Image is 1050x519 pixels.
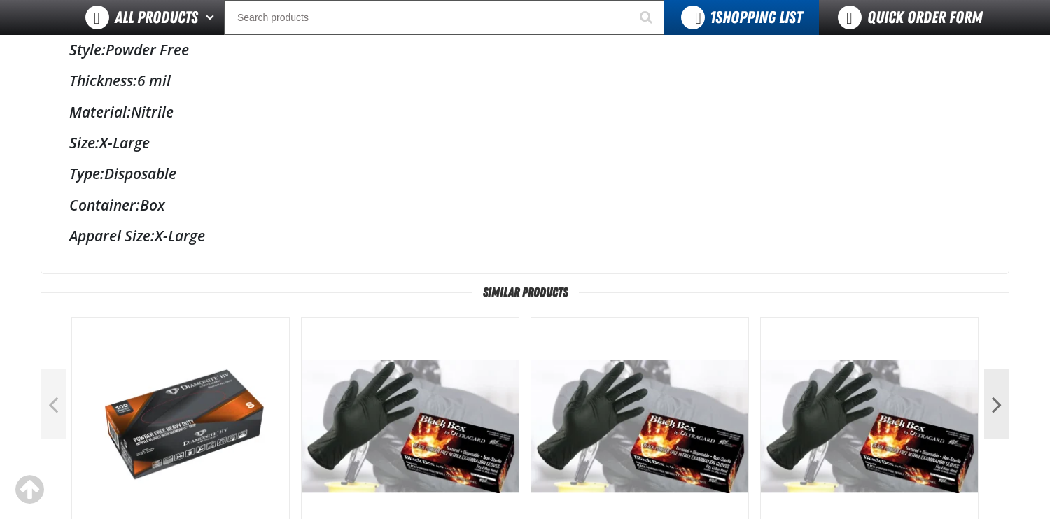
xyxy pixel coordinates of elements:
[115,5,198,30] span: All Products
[710,8,715,27] strong: 1
[41,369,66,439] button: Previous
[69,102,131,122] label: Material:
[69,40,981,59] div: Powder Free
[69,195,981,215] div: Box
[69,226,155,246] label: Apparel Size:
[710,8,802,27] span: Shopping List
[69,71,137,90] label: Thickness:
[69,226,981,246] div: X-Large
[69,133,99,152] label: Size:
[984,369,1009,439] button: Next
[69,195,140,215] label: Container:
[69,164,104,183] label: Type:
[472,285,579,299] span: Similar Products
[14,474,45,505] div: Scroll to the top
[69,71,981,90] div: 6 mil
[69,40,106,59] label: Style:
[69,102,981,122] div: Nitrile
[69,133,981,152] div: X-Large
[69,164,981,183] div: Disposable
